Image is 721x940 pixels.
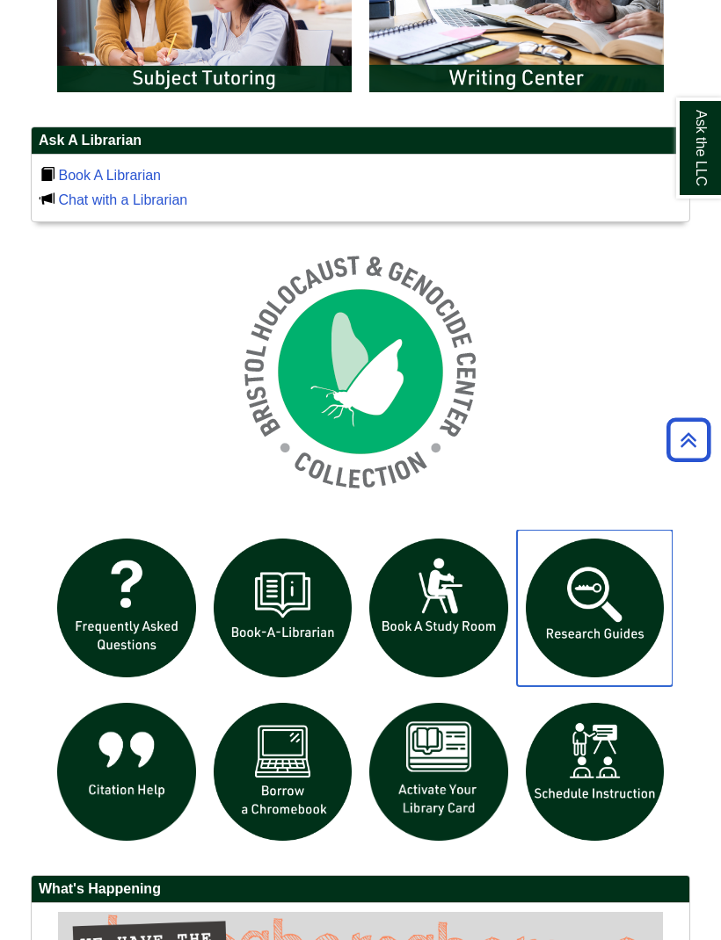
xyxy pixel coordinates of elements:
[205,694,361,850] img: Borrow a chromebook icon links to the borrow a chromebook web page
[58,168,161,183] a: Book A Librarian
[360,694,517,850] img: activate Library Card icon links to form to activate student ID into library card
[32,876,689,903] h2: What's Happening
[360,530,517,686] img: book a study room icon links to book a study room web page
[517,530,674,686] img: Research Guides icon links to research guides web page
[32,127,689,155] h2: Ask A Librarian
[48,694,205,850] img: citation help icon links to citation help guide page
[205,530,361,686] img: Book a Librarian icon links to book a librarian web page
[48,530,205,686] img: frequently asked questions
[517,694,674,850] img: For faculty. Schedule Library Instruction icon links to form.
[58,192,187,207] a: Chat with a Librarian
[660,428,717,452] a: Back to Top
[48,530,673,857] div: slideshow
[229,240,492,503] img: Holocaust and Genocide Collection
